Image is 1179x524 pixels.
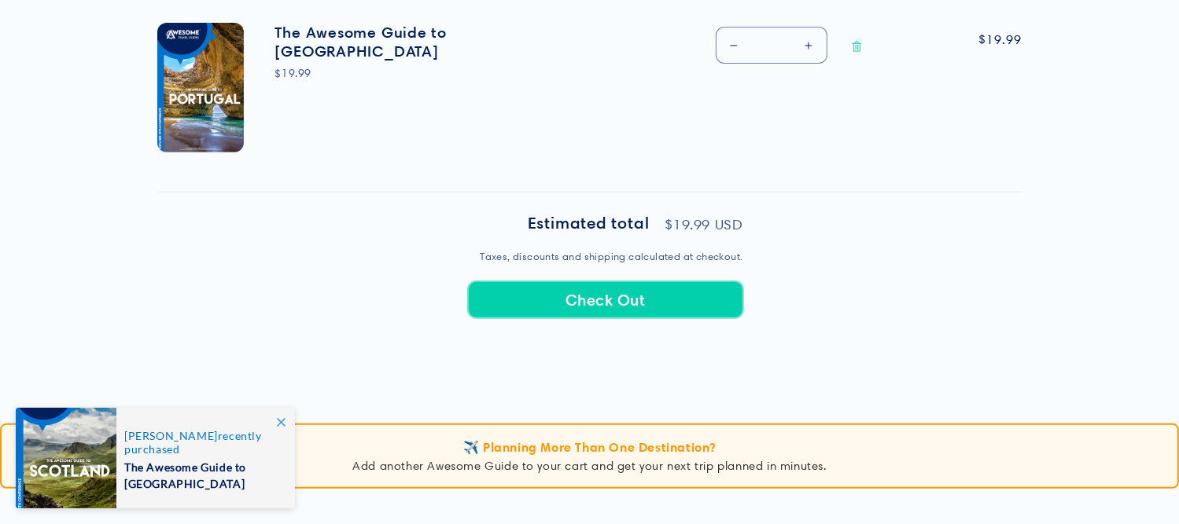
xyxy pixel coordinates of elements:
[275,23,511,60] a: The Awesome Guide to [GEOGRAPHIC_DATA]
[124,456,278,492] span: The Awesome Guide to [GEOGRAPHIC_DATA]
[124,429,218,442] span: [PERSON_NAME]
[275,65,511,82] div: $19.99
[463,439,716,455] span: ✈️ Planning More Than One Destination?
[468,326,743,368] iframe: PayPal-paypal
[752,27,791,64] input: Quantity for The Awesome Guide to Portugal
[468,281,743,318] button: Check Out
[468,249,743,265] small: Taxes, discounts and shipping calculated at checkout.
[528,215,650,232] h2: Estimated total
[124,429,278,456] span: recently purchased
[665,218,743,232] p: $19.99 USD
[958,31,1022,49] span: $19.99
[843,27,871,67] a: Remove The Awesome Guide to Portugal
